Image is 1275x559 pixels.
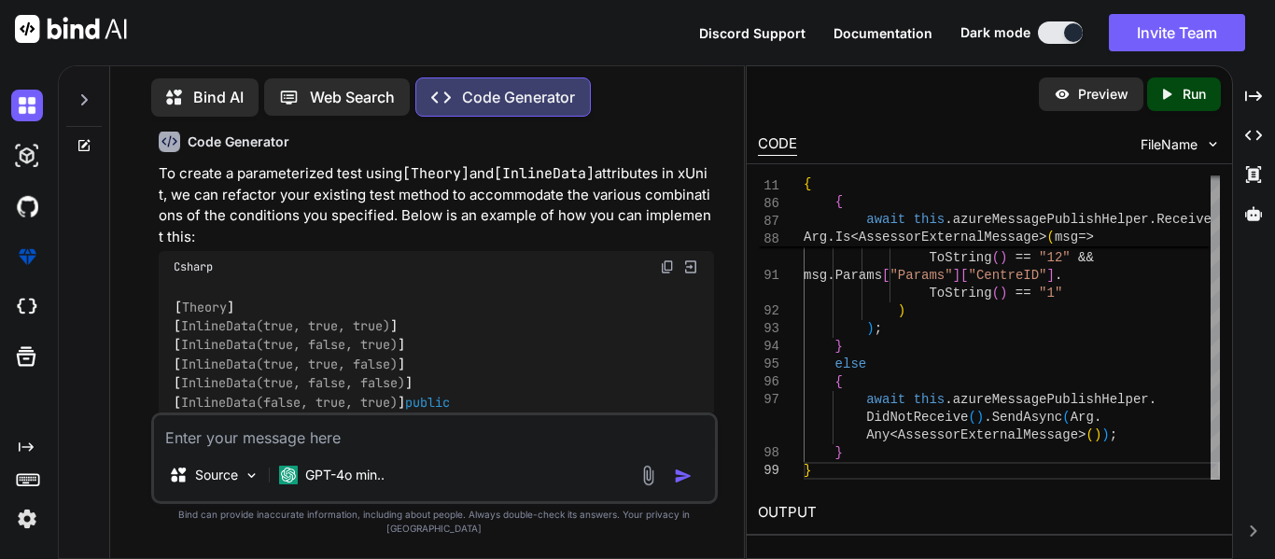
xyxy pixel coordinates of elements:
[866,427,890,442] span: Any
[969,268,1047,283] span: "CentreID"
[1000,250,1007,265] span: )
[758,320,779,338] div: 93
[1047,230,1055,245] span: (
[835,374,843,389] span: {
[462,86,575,108] p: Code Generator
[827,232,834,247] span: .
[494,164,595,183] code: [InlineData]
[1078,427,1086,442] span: >
[758,302,779,320] div: 92
[866,410,968,425] span: DidNotReceive
[181,337,398,354] span: InlineData(true, false, true)
[1000,286,1007,300] span: )
[929,286,991,300] span: ToString
[835,356,867,371] span: else
[758,133,797,156] div: CODE
[804,268,827,283] span: msg
[850,230,858,245] span: <
[174,259,213,274] span: Csharp
[181,375,405,392] span: InlineData(true, false, false)
[195,466,238,484] p: Source
[188,133,289,151] h6: Code Generator
[699,25,806,41] span: Discord Support
[660,259,675,274] img: copy
[402,164,469,183] code: [Theory]
[898,303,905,318] span: )
[11,241,43,273] img: premium
[758,338,779,356] div: 94
[11,190,43,222] img: githubDark
[968,410,975,425] span: (
[1071,410,1094,425] span: Arg
[11,503,43,535] img: settings
[758,444,779,462] div: 98
[1055,230,1078,245] span: msg
[992,286,1000,300] span: (
[804,230,827,245] span: Arg
[827,230,834,245] span: .
[859,230,1039,245] span: AssessorExternalMessage
[882,268,890,283] span: [
[637,465,659,486] img: attachment
[945,392,952,407] span: .
[953,232,960,247] span: ]
[1094,410,1101,425] span: .
[310,86,395,108] p: Web Search
[1054,86,1071,103] img: preview
[866,212,905,227] span: await
[953,268,960,283] span: ]
[1141,135,1198,154] span: FileName
[1039,286,1062,300] span: "1"
[174,394,696,506] span: Task ( )
[984,410,991,425] span: .
[699,23,806,43] button: Discord Support
[181,317,390,334] span: InlineData(true, true, true)
[898,427,1078,442] span: AssessorExternalMessage
[834,23,932,43] button: Documentation
[866,321,874,336] span: )
[827,268,834,283] span: .
[960,268,968,283] span: [
[1078,250,1094,265] span: &&
[1016,286,1031,300] span: ==
[1078,230,1094,245] span: =>
[835,230,851,245] span: Is
[279,466,298,484] img: GPT-4o mini
[1039,250,1071,265] span: "12"
[11,90,43,121] img: darkChat
[890,427,897,442] span: <
[1055,268,1062,283] span: .
[1086,427,1094,442] span: (
[151,508,718,536] p: Bind can provide inaccurate information, including about people. Always double-check its answers....
[882,232,890,247] span: [
[945,212,952,227] span: .
[674,467,693,485] img: icon
[835,232,882,247] span: Params
[758,213,779,231] span: 87
[804,232,827,247] span: msg
[835,445,843,460] span: }
[1156,212,1219,227] span: Received
[758,373,779,391] div: 96
[1183,85,1206,104] p: Run
[890,232,952,247] span: "Params"
[758,177,779,195] span: 11
[758,195,779,213] span: 86
[11,140,43,172] img: darkAi-studio
[758,267,779,285] div: 91
[682,259,699,275] img: Open in Browser
[890,268,952,283] span: "Params"
[1078,85,1128,104] p: Preview
[835,268,882,283] span: Params
[244,468,259,483] img: Pick Models
[159,163,714,247] p: To create a parameterized test using and attributes in xUnit, we can refactor your existing test ...
[953,392,1149,407] span: azureMessagePublishHelper
[992,410,1063,425] span: SendAsync
[1094,232,1101,247] span: .
[1062,410,1070,425] span: (
[181,394,398,411] span: InlineData(false, true, true)
[804,176,811,191] span: {
[960,23,1030,42] span: Dark mode
[992,250,1000,265] span: (
[1149,212,1156,227] span: .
